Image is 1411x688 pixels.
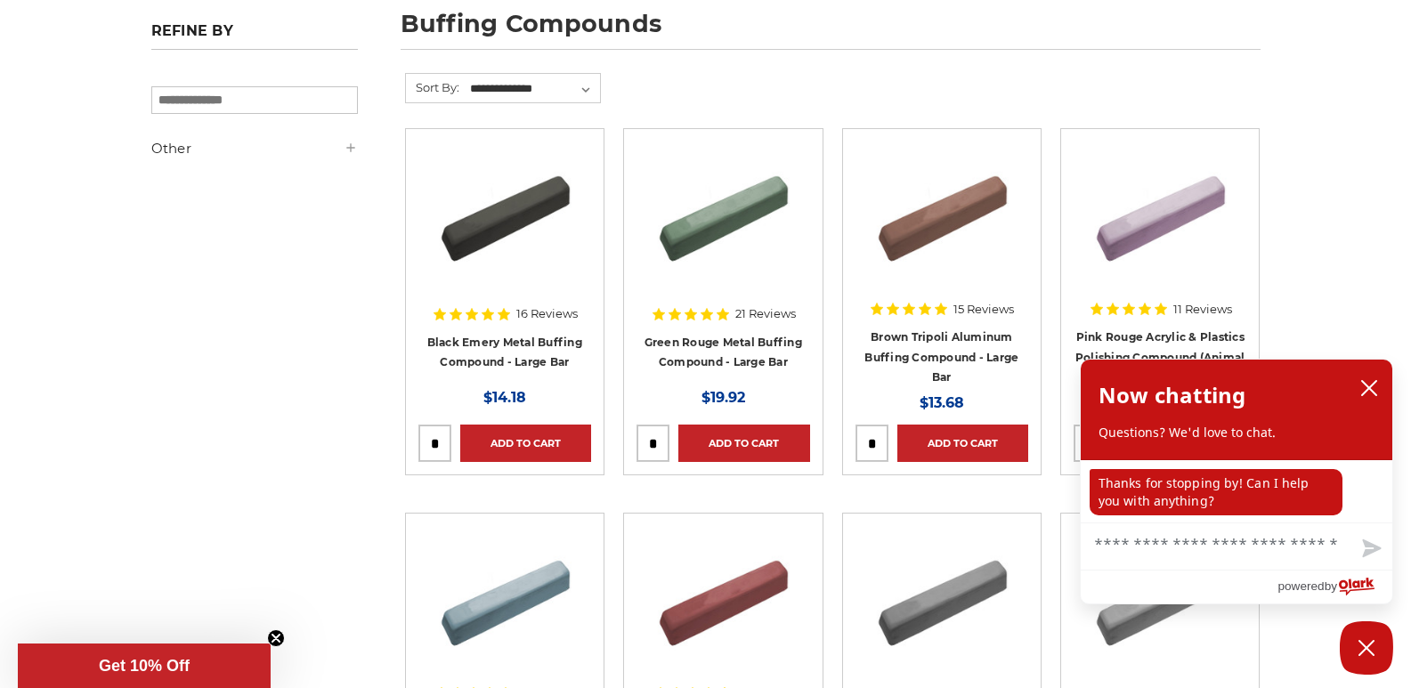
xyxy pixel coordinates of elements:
[645,336,802,369] a: Green Rouge Metal Buffing Compound - Large Bar
[1277,571,1392,603] a: Powered by Olark
[427,336,582,369] a: Black Emery Metal Buffing Compound - Large Bar
[1348,529,1392,570] button: Send message
[897,425,1028,462] a: Add to Cart
[460,425,591,462] a: Add to Cart
[953,304,1014,315] span: 15 Reviews
[652,142,794,284] img: Green Rouge Aluminum Buffing Compound
[652,526,794,668] img: Red Rouge Jewelers Buffing Compound
[18,643,271,688] div: Get 10% OffClose teaser
[871,142,1013,284] img: Brown Tripoli Aluminum Buffing Compound
[406,74,459,101] label: Sort By:
[516,308,578,320] span: 16 Reviews
[1277,575,1324,597] span: powered
[1099,424,1375,441] p: Questions? We'd love to chat.
[637,142,809,314] a: Green Rouge Aluminum Buffing Compound
[1075,330,1245,384] a: Pink Rouge Acrylic & Plastics Polishing Compound (Animal Bi-Product Free) - Large Bar
[871,526,1013,668] img: Gray Buffing Compound
[401,12,1261,50] h1: buffing compounds
[434,526,576,668] img: Blue rouge polishing compound
[418,142,591,314] a: Black Stainless Steel Buffing Compound
[467,76,600,102] select: Sort By:
[856,142,1028,314] a: Brown Tripoli Aluminum Buffing Compound
[483,389,526,406] span: $14.18
[864,330,1018,384] a: Brown Tripoli Aluminum Buffing Compound - Large Bar
[1173,304,1232,315] span: 11 Reviews
[920,394,964,411] span: $13.68
[1090,469,1342,515] p: Thanks for stopping by! Can I help you with anything?
[1074,142,1246,314] a: Pink Plastic Polishing Compound
[434,142,576,284] img: Black Stainless Steel Buffing Compound
[1355,375,1383,401] button: close chatbox
[151,22,358,50] h5: Refine by
[701,389,745,406] span: $19.92
[1081,460,1392,522] div: chat
[1099,377,1245,413] h2: Now chatting
[735,308,796,320] span: 21 Reviews
[267,629,285,647] button: Close teaser
[678,425,809,462] a: Add to Cart
[1325,575,1337,597] span: by
[1089,142,1231,284] img: Pink Plastic Polishing Compound
[1340,621,1393,675] button: Close Chatbox
[99,657,190,675] span: Get 10% Off
[151,138,358,159] h5: Other
[1080,359,1393,604] div: olark chatbox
